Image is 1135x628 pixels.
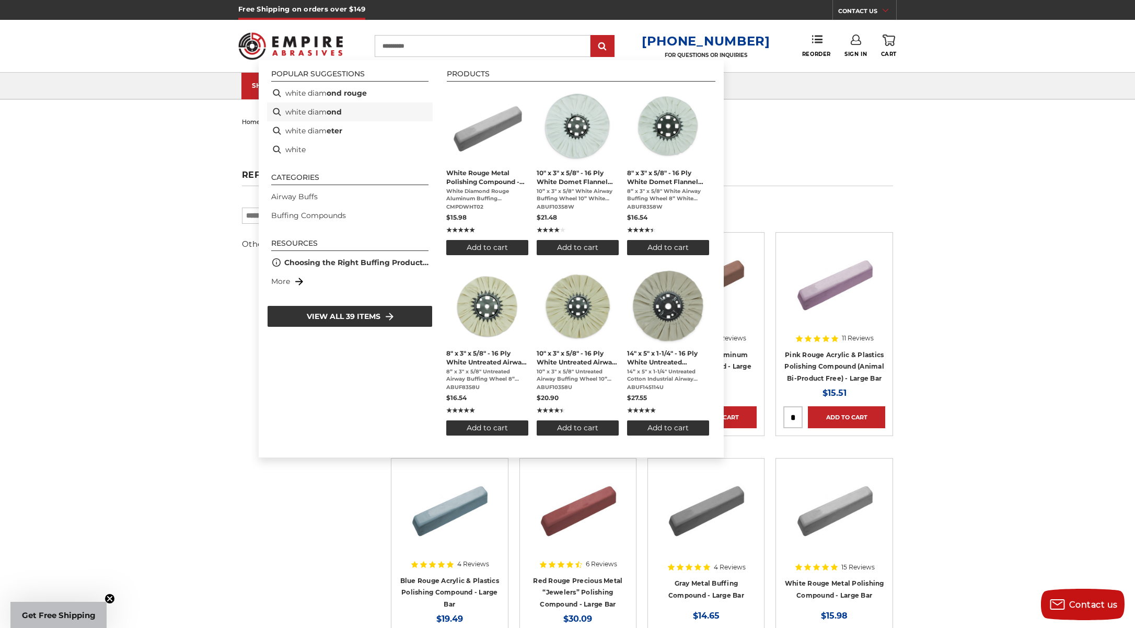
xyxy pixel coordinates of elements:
span: 14” x 5" x 1-1/4" Untreated Cotton Industrial Airway Buffing Wheel 14” White Untreated Cotton Air... [627,368,709,383]
a: Reorder [802,35,831,57]
span: 10” x 3" x 5/8" White Airway Buffing Wheel 10” White Domet Flannel Airway Buff with 3” Center Pla... [537,188,619,202]
button: Add to cart [627,420,709,436]
li: 14" x 5" x 1-1/4" - 16 Ply White Untreated Industrial Polishing Machine Airway Buff [623,264,713,440]
a: White Rouge Metal Polishing Compound - Large Bar [785,579,884,599]
a: Gray Metal Buffing Compound - Large Bar [668,579,744,599]
li: Resources [271,239,428,251]
a: Airway Buffs [271,191,318,202]
li: View all 39 items [267,305,433,327]
span: 10" x 3" x 5/8" - 16 Ply White Untreated Airway Buff [537,349,619,367]
a: Buffing Compounds [271,210,346,221]
span: ★★★★★ [446,406,475,415]
button: Add to cart [446,420,528,436]
span: $15.51 [823,388,847,398]
a: Blue rouge polishing compound [399,466,500,567]
span: ★★★★★ [627,225,656,235]
span: Cart [881,51,897,58]
span: ABUF10358W [537,203,619,211]
span: $15.98 [821,611,848,621]
li: white [267,140,433,159]
div: Instant Search Results [259,60,724,458]
a: Choosing the Right Buffing Products for a Mirror Finish on Metal (DIY Guide) [284,257,428,268]
span: $27.55 [627,394,647,402]
a: Gray Buffing Compound [655,466,757,567]
span: ★★★★★ [537,225,565,235]
li: white diameter [267,121,433,140]
a: White Rouge Metal Polishing Compound - Large Bar [446,88,528,255]
a: Cart [881,35,897,58]
h5: Refine by [242,170,363,186]
span: $20.90 [537,394,559,402]
span: 8" x 3" x 5/8" - 16 Ply White Domet Flannel Airway Buff [627,168,709,186]
img: 10 inch airway polishing wheel white domet flannel [540,88,616,164]
li: white diamond rouge [267,84,433,102]
span: 10” x 3" x 5/8" Untreated Airway Buffing Wheel 10” White Untreated Cotton Airway Buff with 3” Cen... [537,368,619,383]
span: White Rouge Metal Polishing Compound - Large Bar [446,168,528,186]
span: $30.09 [563,614,592,624]
img: 8 inch untreated airway buffing wheel [449,268,525,344]
div: Get Free ShippingClose teaser [10,602,107,628]
h5: Other [242,238,363,250]
span: ABUF145114U [627,384,709,391]
a: CONTACT US [838,5,896,20]
li: Buffing Compounds [267,206,433,225]
li: More [267,272,433,291]
span: View all 39 items [307,311,380,322]
span: Sign In [844,51,867,58]
span: ABUF8358W [627,203,709,211]
span: $14.65 [693,611,720,621]
span: $19.49 [436,614,463,624]
img: 8 inch white domet flannel airway buffing wheel [630,88,706,164]
button: Add to cart [537,420,619,436]
span: 8" x 3" x 5/8" - 16 Ply White Untreated Airway Buff [446,349,528,367]
li: 10" x 3" x 5/8" - 16 Ply White Domet Flannel Airway Buff [532,84,623,259]
a: [PHONE_NUMBER] [642,33,770,49]
img: White Rouge Buffing Compound [449,88,525,164]
p: FOR QUESTIONS OR INQUIRIES [642,52,770,59]
a: 10" x 3" x 5/8" - 16 Ply White Untreated Airway Buff [537,268,619,436]
li: white diamond [267,102,433,121]
span: CMPDWHT02 [446,203,528,211]
span: Contact us [1069,600,1118,610]
span: ★★★★★ [627,406,656,415]
img: White Rouge Buffing Compound [793,466,876,550]
b: ond rouge [327,88,367,99]
li: Choosing the Right Buffing Products for a Mirror Finish on Metal (DIY Guide) [267,253,433,272]
span: 14" x 5" x 1-1/4" - 16 Ply White Untreated Industrial Polishing Machine Airway Buff [627,349,709,367]
a: 8" x 3" x 5/8" - 16 Ply White Domet Flannel Airway Buff [627,88,709,255]
button: Add to cart [537,240,619,255]
span: ABUF10358U [537,384,619,391]
img: Pink Plastic Polishing Compound [793,240,876,324]
b: ond [327,107,342,118]
a: 14" x 5" x 1-1/4" - 16 Ply White Untreated Industrial Polishing Machine Airway Buff [627,268,709,436]
span: 15 Reviews [841,564,875,570]
li: Airway Buffs [267,187,433,206]
img: Red Rouge Jewelers Buffing Compound [536,466,620,550]
li: Popular suggestions [271,70,428,82]
img: Gray Buffing Compound [664,466,748,550]
img: 10 inch untreated airway buffing wheel [540,268,616,344]
input: Submit [592,36,613,57]
button: Add to cart [627,240,709,255]
button: Contact us [1041,589,1125,620]
li: 8" x 3" x 5/8" - 16 Ply White Domet Flannel Airway Buff [623,84,713,259]
span: ★★★★★ [446,225,475,235]
a: White Rouge Buffing Compound [783,466,885,567]
span: White Diamond Rouge Aluminum Buffing Compound White “Blizzard” Rouge Polishing Compound is one of... [446,188,528,202]
button: Add to cart [446,240,528,255]
li: White Rouge Metal Polishing Compound - Large Bar [442,84,532,259]
span: $16.54 [627,213,647,221]
span: ABUF8358U [446,384,528,391]
a: 8" x 3" x 5/8" - 16 Ply White Untreated Airway Buff [446,268,528,436]
span: 4 Reviews [714,564,746,570]
span: $21.48 [537,213,557,221]
div: SHOP CATEGORIES [252,82,335,89]
span: home [242,118,260,125]
span: 8” x 3" x 5/8" Untreated Airway Buffing Wheel 8” White Untreated Cotton Airway Buff with 3” Cente... [446,368,528,383]
span: $15.98 [446,213,467,221]
span: $16.54 [446,394,467,402]
a: Blue Rouge Acrylic & Plastics Polishing Compound - Large Bar [400,577,499,608]
a: Red Rouge Precious Metal “Jewelers” Polishing Compound - Large Bar [533,577,622,608]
